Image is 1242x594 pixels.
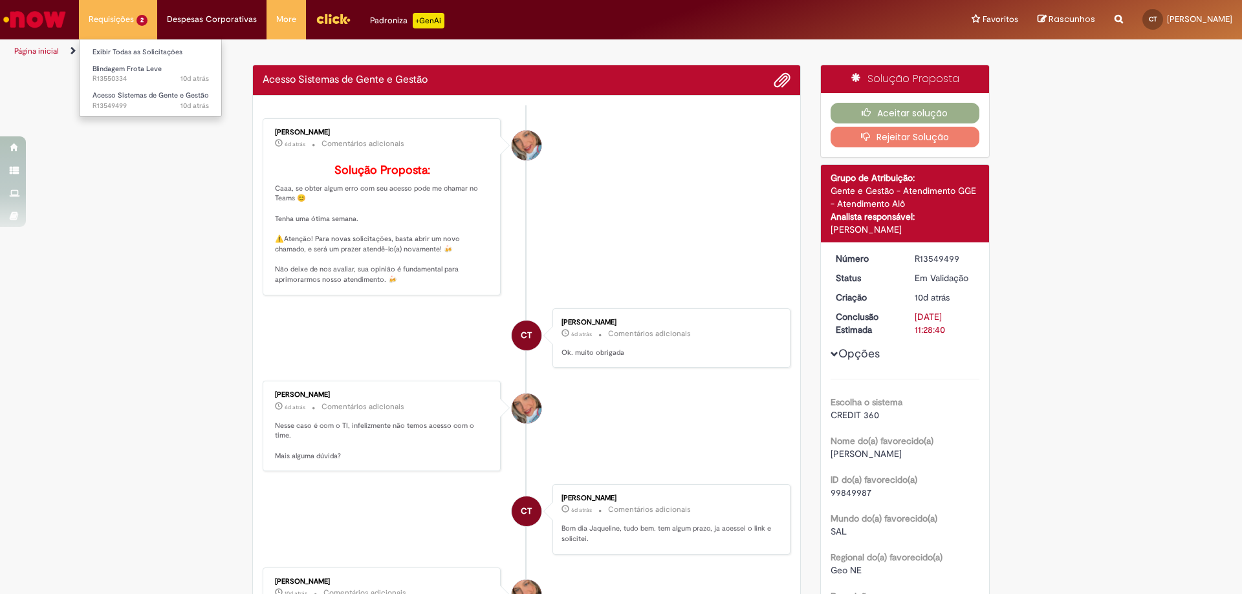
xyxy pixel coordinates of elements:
div: Grupo de Atribuição: [831,171,980,184]
b: ID do(a) favorecido(a) [831,474,917,485]
button: Adicionar anexos [774,72,790,89]
span: Favoritos [983,13,1018,26]
div: [PERSON_NAME] [561,319,777,326]
div: Em Validação [915,271,975,284]
span: Rascunhos [1049,13,1095,25]
b: Solução Proposta: [334,163,430,178]
span: 10d atrás [180,101,209,111]
div: Gente e Gestão - Atendimento GGE - Atendimento Alô [831,184,980,210]
div: Analista responsável: [831,210,980,223]
dt: Criação [826,291,906,304]
div: Jacqueline Andrade Galani [512,394,541,423]
span: 6d atrás [571,506,592,514]
img: ServiceNow [1,6,68,32]
h2: Acesso Sistemas de Gente e Gestão Histórico de tíquete [263,74,428,86]
div: Camila De Melo Torres [512,496,541,526]
span: 6d atrás [285,403,305,411]
time: 23/09/2025 09:03:44 [285,403,305,411]
span: 2 [136,15,147,26]
div: [PERSON_NAME] [275,578,490,586]
span: 10d atrás [915,292,950,303]
small: Comentários adicionais [321,138,404,149]
span: [PERSON_NAME] [831,448,902,460]
a: Aberto R13550334 : Blindagem Frota Leve [80,62,222,86]
a: Aberto R13549499 : Acesso Sistemas de Gente e Gestão [80,89,222,112]
div: R13549499 [915,252,975,265]
b: Mundo do(a) favorecido(a) [831,513,937,524]
small: Comentários adicionais [608,328,691,339]
div: [PERSON_NAME] [275,129,490,136]
span: 6d atrás [571,330,592,338]
span: R13550334 [93,74,209,84]
span: CREDIT 360 [831,409,879,421]
time: 19/09/2025 09:30:16 [915,292,950,303]
span: SAL [831,525,847,537]
p: Nesse caso é com o TI, infelizmente não temos acesso com o time. Mais alguma dúvida? [275,421,490,461]
span: Despesas Corporativas [167,13,257,26]
div: [PERSON_NAME] [275,391,490,399]
time: 23/09/2025 09:12:20 [285,140,305,148]
span: Acesso Sistemas de Gente e Gestão [93,90,209,100]
div: [DATE] 11:28:40 [915,310,975,336]
span: 6d atrás [285,140,305,148]
time: 23/09/2025 09:08:21 [571,330,592,338]
span: 99849987 [831,487,871,498]
div: [PERSON_NAME] [561,494,777,502]
span: CT [1149,15,1157,23]
p: +GenAi [413,13,444,28]
span: 10d atrás [180,74,209,83]
p: Bom dia Jaqueline, tudo bem. tem algum prazo, ja acessei o link e solicitei. [561,524,777,544]
small: Comentários adicionais [321,401,404,412]
div: Camila De Melo Torres [512,321,541,350]
a: Página inicial [14,46,59,56]
span: Geo NE [831,564,862,576]
span: Blindagem Frota Leve [93,64,162,74]
b: Regional do(a) favorecido(a) [831,551,942,563]
div: Jacqueline Andrade Galani [512,131,541,160]
span: Requisições [89,13,134,26]
span: CT [521,320,532,351]
b: Nome do(a) favorecido(a) [831,435,933,447]
small: Comentários adicionais [608,504,691,515]
button: Aceitar solução [831,103,980,123]
b: Escolha o sistema [831,396,902,408]
span: CT [521,496,532,527]
img: click_logo_yellow_360x200.png [316,9,351,28]
time: 19/09/2025 11:54:09 [180,74,209,83]
span: R13549499 [93,101,209,111]
div: Solução Proposta [821,65,990,93]
button: Rejeitar Solução [831,127,980,147]
time: 23/09/2025 08:38:13 [571,506,592,514]
dt: Status [826,271,906,284]
span: More [276,13,296,26]
span: [PERSON_NAME] [1167,14,1232,25]
a: Exibir Todas as Solicitações [80,45,222,59]
a: Rascunhos [1038,14,1095,26]
p: Ok. muito obrigada [561,348,777,358]
dt: Número [826,252,906,265]
time: 19/09/2025 09:30:17 [180,101,209,111]
div: 19/09/2025 09:30:16 [915,291,975,304]
p: Caaa, se obter algum erro com seu acesso pode me chamar no Teams 😊 Tenha uma ótima semana. ⚠️Aten... [275,164,490,285]
ul: Requisições [79,39,222,117]
ul: Trilhas de página [10,39,818,63]
div: [PERSON_NAME] [831,223,980,236]
dt: Conclusão Estimada [826,310,906,336]
div: Padroniza [370,13,444,28]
